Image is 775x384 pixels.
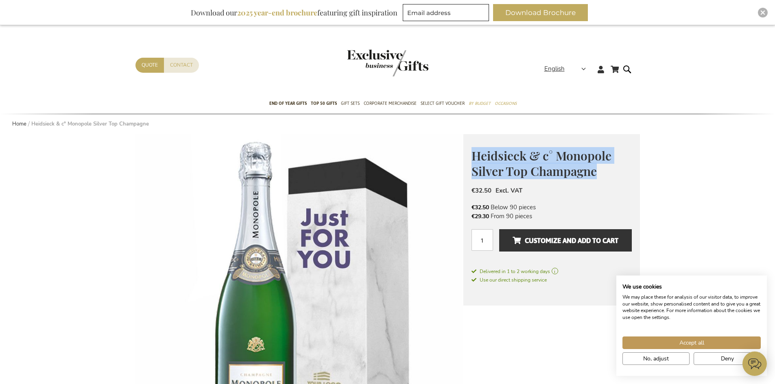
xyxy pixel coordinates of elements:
span: TOP 50 Gifts [311,99,337,108]
div: Close [758,8,768,17]
li: Below 90 pieces [472,203,632,212]
span: No, adjust [643,354,669,363]
span: Select Gift Voucher [421,99,465,108]
img: Exclusive Business gifts logo [347,50,428,76]
span: End of year gifts [269,99,307,108]
a: Use our direct shipping service [472,276,547,284]
div: Download our featuring gift inspiration [187,4,401,21]
strong: Heidsieck & c° Monopole Silver Top Champagne [31,120,149,128]
span: By Budget [469,99,491,108]
b: 2025 year-end brochure [237,8,317,17]
span: Gift Sets [341,99,360,108]
button: Download Brochure [493,4,588,21]
button: Accept all cookies [622,336,761,349]
span: Corporate Merchandise [364,99,417,108]
span: Excl. VAT [496,187,522,195]
span: English [544,64,565,74]
button: Adjust cookie preferences [622,352,690,365]
span: Occasions [495,99,517,108]
a: Home [12,120,26,128]
input: Qty [472,229,493,251]
a: store logo [347,50,388,76]
a: Contact [164,58,199,73]
input: Email address [403,4,489,21]
span: €32.50 [472,204,489,211]
span: Deny [721,354,734,363]
button: Deny all cookies [694,352,761,365]
span: €32.50 [472,187,491,195]
img: Close [760,10,765,15]
li: From 90 pieces [472,212,632,221]
p: We may place these for analysis of our visitor data, to improve our website, show personalised co... [622,294,761,321]
a: Quote [135,58,164,73]
span: Heidsieck & c° Monopole Silver Top Champagne [472,148,611,180]
span: €29.30 [472,213,489,220]
a: Delivered in 1 to 2 working days [472,268,632,275]
iframe: belco-activator-frame [742,351,767,376]
h2: We use cookies [622,283,761,291]
button: Customize and add to cart [499,229,631,252]
form: marketing offers and promotions [403,4,491,24]
div: English [544,64,591,74]
span: Use our direct shipping service [472,277,547,283]
span: Customize and add to cart [513,234,618,247]
span: Accept all [679,338,704,347]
